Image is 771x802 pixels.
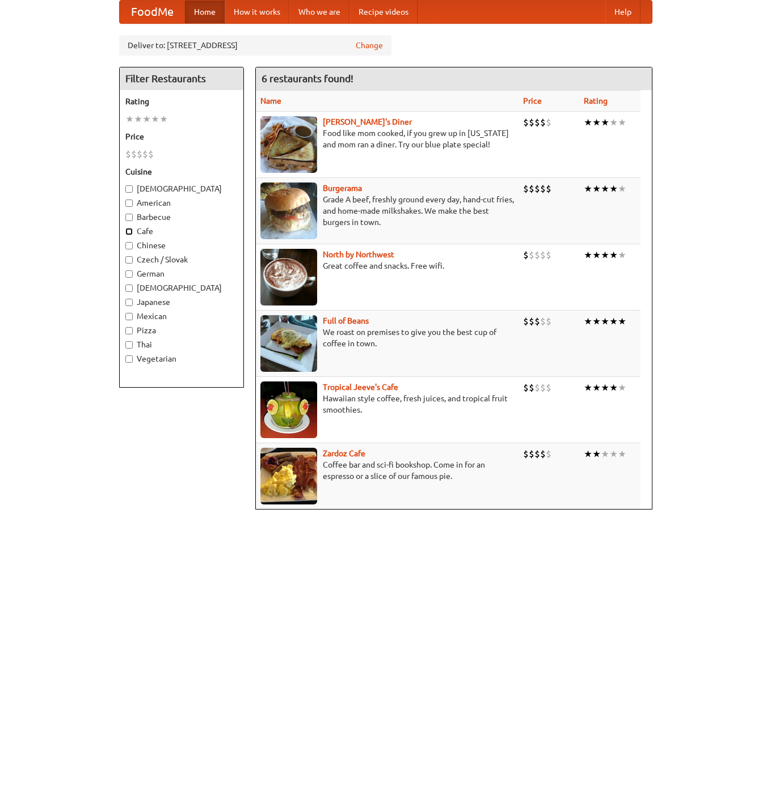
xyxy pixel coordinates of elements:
[540,448,546,460] li: $
[605,1,641,23] a: Help
[601,116,609,129] li: ★
[323,316,369,325] a: Full of Beans
[534,315,540,328] li: $
[584,381,592,394] li: ★
[584,116,592,129] li: ★
[540,249,546,261] li: $
[125,311,238,322] label: Mexican
[523,96,542,105] a: Price
[119,35,391,56] div: Deliver to: [STREET_ADDRESS]
[323,184,362,193] a: Burgerama
[584,249,592,261] li: ★
[125,313,133,320] input: Mexican
[592,381,601,394] li: ★
[125,282,238,294] label: [DEMOGRAPHIC_DATA]
[592,183,601,195] li: ★
[260,315,317,372] img: beans.jpg
[159,113,168,125] li: ★
[142,113,151,125] li: ★
[125,325,238,336] label: Pizza
[592,448,601,460] li: ★
[546,381,551,394] li: $
[584,96,608,105] a: Rating
[125,355,133,363] input: Vegetarian
[609,116,618,129] li: ★
[260,96,281,105] a: Name
[529,249,534,261] li: $
[125,299,133,306] input: Japanese
[546,315,551,328] li: $
[540,315,546,328] li: $
[260,194,514,228] p: Grade A beef, freshly ground every day, hand-cut fries, and home-made milkshakes. We make the bes...
[534,183,540,195] li: $
[529,116,534,129] li: $
[260,183,317,239] img: burgerama.jpg
[125,131,238,142] h5: Price
[125,185,133,193] input: [DEMOGRAPHIC_DATA]
[529,448,534,460] li: $
[609,448,618,460] li: ★
[125,339,238,350] label: Thai
[125,200,133,207] input: American
[125,296,238,308] label: Japanese
[534,249,540,261] li: $
[125,113,134,125] li: ★
[601,315,609,328] li: ★
[540,116,546,129] li: $
[546,116,551,129] li: $
[151,113,159,125] li: ★
[323,449,365,458] a: Zardoz Cafe
[225,1,289,23] a: How it works
[323,117,412,126] a: [PERSON_NAME]'s Diner
[523,448,529,460] li: $
[356,40,383,51] a: Change
[618,448,626,460] li: ★
[618,315,626,328] li: ★
[125,166,238,177] h5: Cuisine
[529,381,534,394] li: $
[323,250,394,259] a: North by Northwest
[260,459,514,482] p: Coffee bar and sci-fi bookshop. Come in for an espresso or a slice of our famous pie.
[260,128,514,150] p: Food like mom cooked, if you grew up in [US_STATE] and mom ran a diner. Try our blue plate special!
[584,183,592,195] li: ★
[137,148,142,160] li: $
[125,341,133,349] input: Thai
[125,148,131,160] li: $
[523,116,529,129] li: $
[260,393,514,415] p: Hawaiian style coffee, fresh juices, and tropical fruit smoothies.
[323,383,398,392] a: Tropical Jeeve's Cafe
[529,183,534,195] li: $
[134,113,142,125] li: ★
[125,211,238,223] label: Barbecue
[601,183,609,195] li: ★
[584,315,592,328] li: ★
[260,249,317,305] img: north.jpg
[142,148,148,160] li: $
[125,285,133,292] input: [DEMOGRAPHIC_DATA]
[601,381,609,394] li: ★
[260,381,317,438] img: jeeves.jpg
[125,327,133,334] input: Pizza
[125,197,238,209] label: American
[618,249,626,261] li: ★
[601,448,609,460] li: ★
[546,448,551,460] li: $
[260,260,514,271] p: Great coffee and snacks. Free wifi.
[125,228,133,235] input: Cafe
[592,249,601,261] li: ★
[592,116,601,129] li: ★
[540,381,546,394] li: $
[125,240,238,251] label: Chinese
[592,315,601,328] li: ★
[534,381,540,394] li: $
[540,183,546,195] li: $
[262,73,353,84] ng-pluralize: 6 restaurants found!
[601,249,609,261] li: ★
[523,315,529,328] li: $
[125,242,133,249] input: Chinese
